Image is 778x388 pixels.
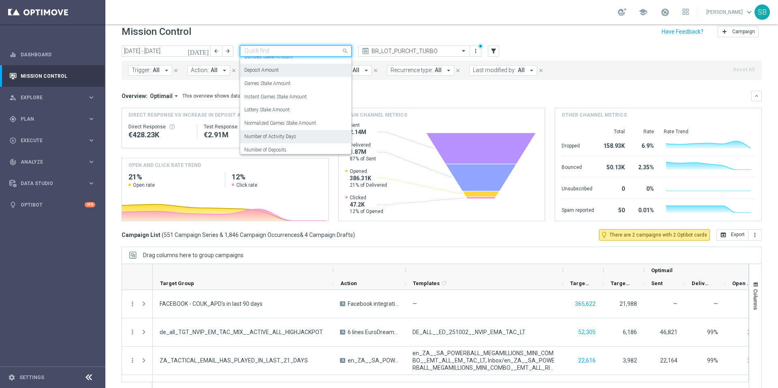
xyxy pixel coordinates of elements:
[244,130,347,143] div: Number of Activity Days
[441,280,447,286] i: refresh
[132,67,151,74] span: Trigger:
[147,92,182,100] button: Optimail arrow_drop_down
[373,68,378,73] i: close
[88,179,95,187] i: keyboard_arrow_right
[348,300,399,307] span: Facebook integration test
[754,93,759,99] i: keyboard_arrow_down
[350,148,376,156] span: 1.87M
[455,68,461,73] i: close
[732,29,755,34] span: Campaign
[122,318,153,347] div: Press SPACE to select this row.
[562,160,594,173] div: Bounced
[122,290,153,318] div: Press SPACE to select this row.
[21,138,88,143] span: Execute
[472,48,479,54] i: more_vert
[128,65,172,76] button: Trigger: All arrow_drop_down
[244,120,316,127] label: Normalized Games Stake Amount
[445,67,452,74] i: arrow_drop_down
[635,139,654,151] div: 6.9%
[204,130,262,140] div: €2,911,302
[133,182,155,188] span: Open rate
[604,203,625,216] div: 50
[345,111,407,119] h4: Main channel metrics
[604,181,625,194] div: 0
[9,159,96,165] div: track_changes Analyze keyboard_arrow_right
[244,90,347,104] div: Instant Games Stake Amount
[244,133,296,140] label: Number of Activity Days
[129,300,136,307] button: more_vert
[720,232,727,238] i: open_in_browser
[350,156,376,162] span: 87% of Sent
[611,280,630,286] span: Targeted Responders
[9,65,95,87] div: Mission Control
[21,44,95,65] a: Dashboard
[21,160,88,164] span: Analyze
[85,202,95,207] div: +10
[21,65,95,87] a: Mission Control
[305,231,353,239] span: 4 Campaign Drafts
[19,375,44,380] a: Settings
[348,328,399,336] span: 6 lines EuroDreams with 10% off
[231,68,237,73] i: close
[160,357,308,364] span: ZA_TACTICAL_EMAIL_HAS_PLAYED_IN_LAST_21_DAYS
[9,202,96,208] div: lightbulb Optibot +10
[599,229,710,241] button: lightbulb_outline There are 2 campaigns with 2 Optibot cards
[240,45,352,57] ng-select: Deposit Amount
[21,117,88,122] span: Plan
[9,94,88,101] div: Explore
[9,201,17,209] i: lightbulb
[707,329,718,335] span: Delivery Rate = Delivered / Sent
[244,103,347,117] div: Lottery Stake Amount
[716,231,762,238] multiple-options-button: Export to CSV
[9,137,96,144] button: play_circle_outline Execute keyboard_arrow_right
[232,172,322,182] h2: 12%
[164,231,300,239] span: 551 Campaign Series & 1,846 Campaign Occurrences
[350,208,383,215] span: 12% of Opened
[478,43,483,49] div: There are unsaved changes
[221,67,228,74] i: arrow_drop_down
[623,357,637,364] span: 3,982
[9,115,17,123] i: gps_fixed
[9,180,96,187] button: Data Studio keyboard_arrow_right
[244,77,347,90] div: Games Stake Amount
[88,158,95,166] i: keyboard_arrow_right
[163,67,170,74] i: arrow_drop_down
[88,115,95,123] i: keyboard_arrow_right
[745,8,754,17] span: keyboard_arrow_down
[574,299,596,309] button: 365,622
[721,28,728,35] i: add
[705,6,754,18] a: [PERSON_NAME]keyboard_arrow_down
[562,139,594,151] div: Dropped
[538,68,544,73] i: close
[160,328,323,336] span: de_all_TGT_NVIP_EM_TAC_MIX__ACTIVE_ALL_HIGHJACKPOT
[570,280,590,286] span: Targeted Customers
[350,175,387,182] span: 386.31K
[716,229,748,241] button: open_in_browser Export
[604,128,625,135] div: Total
[748,229,762,241] button: more_vert
[187,65,230,76] button: Action: All arrow_drop_down
[9,73,96,79] div: Mission Control
[9,194,95,215] div: Optibot
[9,116,96,122] div: gps_fixed Plan keyboard_arrow_right
[244,53,293,60] label: Bundles Stake Amount
[340,280,357,286] span: Action
[9,115,88,123] div: Plan
[244,147,286,153] label: Number of Deposits
[182,92,323,100] div: This overview shows data of campaigns executed via Optimail
[413,280,440,286] span: Templates
[340,330,345,335] span: A
[9,51,17,58] i: equalizer
[372,66,379,75] button: close
[350,142,376,148] span: Delivered
[244,117,347,130] div: Normalized Games Stake Amount
[353,67,359,74] span: All
[518,67,525,74] span: All
[240,57,352,154] ng-dropdown-panel: Options list
[88,136,95,144] i: keyboard_arrow_right
[601,231,608,239] i: lightbulb_outline
[490,47,497,55] i: filter_alt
